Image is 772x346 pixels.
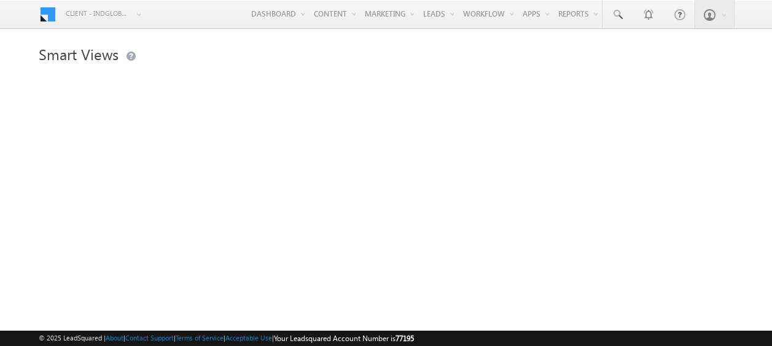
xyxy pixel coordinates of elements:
[225,334,272,342] a: Acceptable Use
[106,334,123,342] a: About
[274,334,414,343] span: Your Leadsquared Account Number is
[39,44,119,64] span: Smart Views
[125,334,174,342] a: Contact Support
[39,333,414,344] span: © 2025 LeadSquared | | | | |
[176,334,224,342] a: Terms of Service
[66,7,130,20] span: Client - indglobal2 (77195)
[396,334,414,343] span: 77195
